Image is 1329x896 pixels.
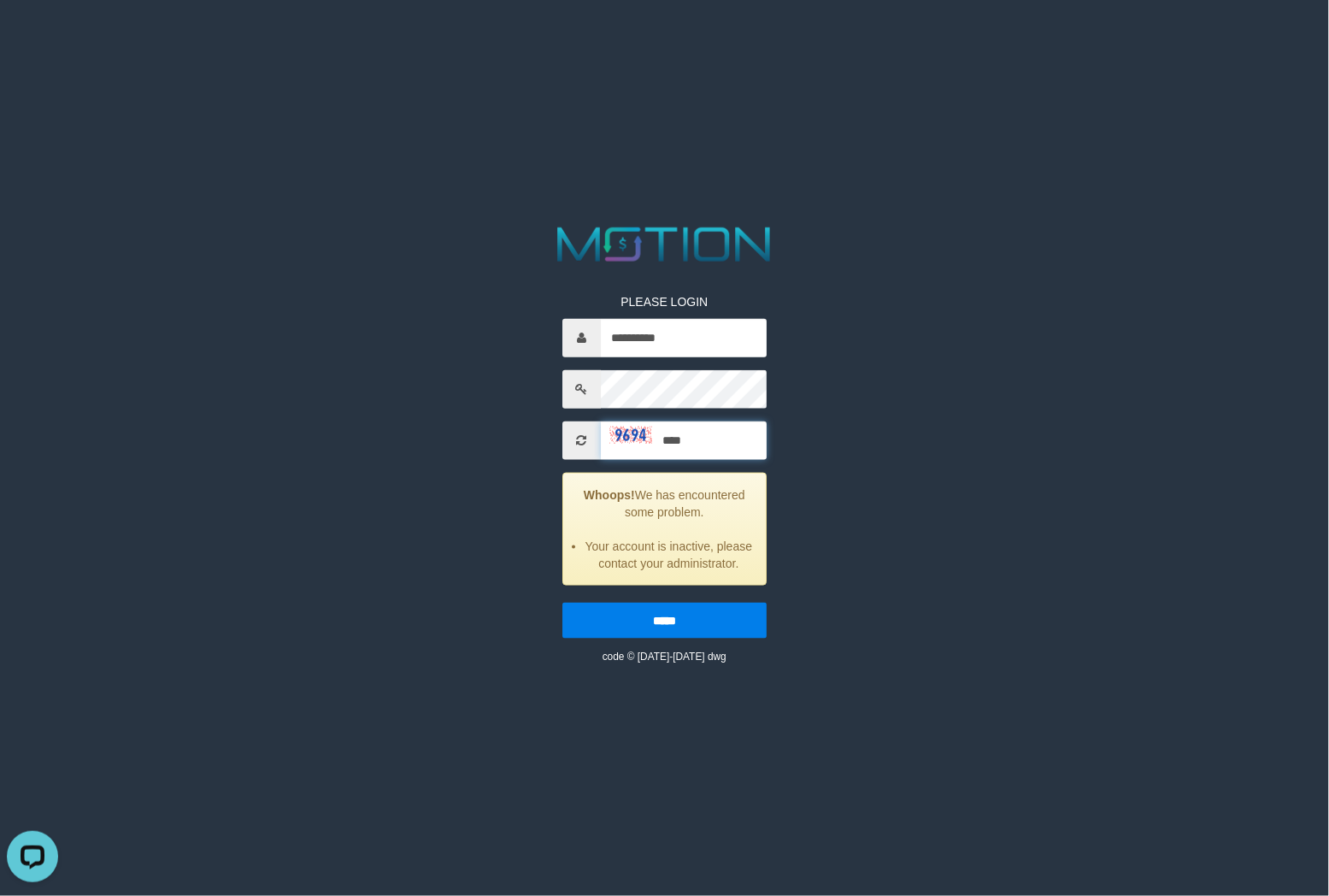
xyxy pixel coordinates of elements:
small: code © [DATE]-[DATE] dwg [603,650,726,662]
button: Open LiveChat chat widget [7,7,58,58]
div: We has encountered some problem. [562,472,767,585]
li: Your account is inactive, please contact your administrator. [585,537,753,571]
p: PLEASE LOGIN [562,292,767,309]
img: MOTION_logo.png [548,221,780,268]
strong: Whoops! [584,487,635,501]
img: captcha [609,427,652,444]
